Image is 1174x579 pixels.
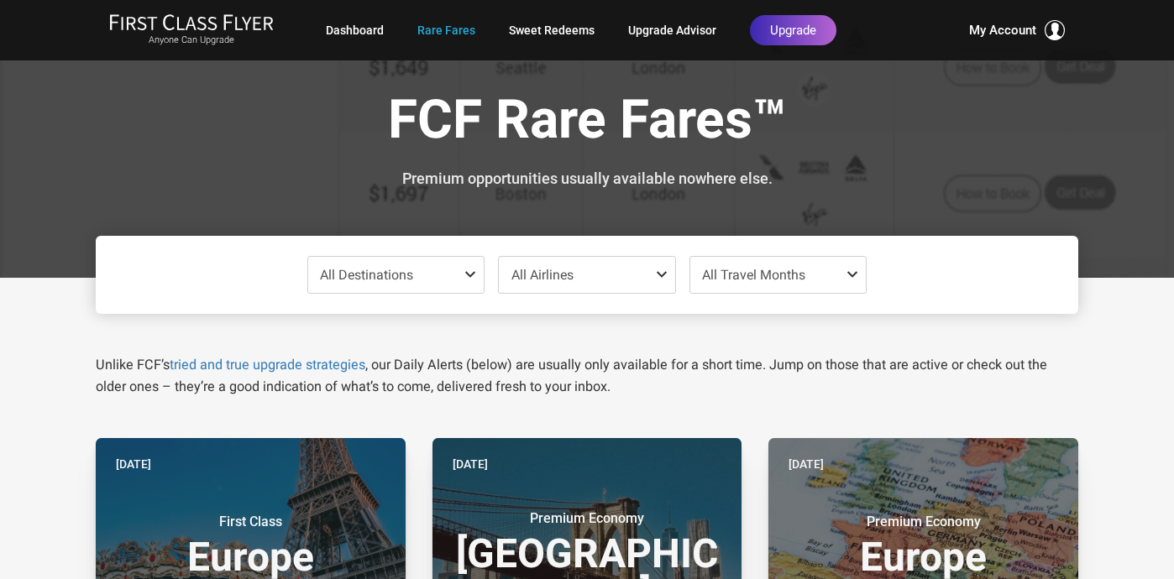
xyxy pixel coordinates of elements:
[108,170,1066,187] h3: Premium opportunities usually available nowhere else.
[109,34,274,46] small: Anyone Can Upgrade
[116,455,151,473] time: [DATE]
[969,20,1036,40] span: My Account
[628,15,716,45] a: Upgrade Advisor
[702,267,805,283] span: All Travel Months
[482,510,692,527] small: Premium Economy
[109,13,274,31] img: First Class Flyer
[789,455,824,473] time: [DATE]
[108,91,1066,155] h1: FCF Rare Fares™
[116,514,385,577] h3: Europe
[109,13,274,47] a: First Class FlyerAnyone Can Upgrade
[750,15,836,45] a: Upgrade
[509,15,595,45] a: Sweet Redeems
[789,514,1058,577] h3: Europe
[96,354,1078,398] p: Unlike FCF’s , our Daily Alerts (below) are usually only available for a short time. Jump on thos...
[320,267,413,283] span: All Destinations
[819,514,1029,530] small: Premium Economy
[969,20,1065,40] button: My Account
[453,455,488,473] time: [DATE]
[417,15,475,45] a: Rare Fares
[145,514,355,530] small: First Class
[170,357,365,373] a: tried and true upgrade strategies
[326,15,384,45] a: Dashboard
[511,267,574,283] span: All Airlines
